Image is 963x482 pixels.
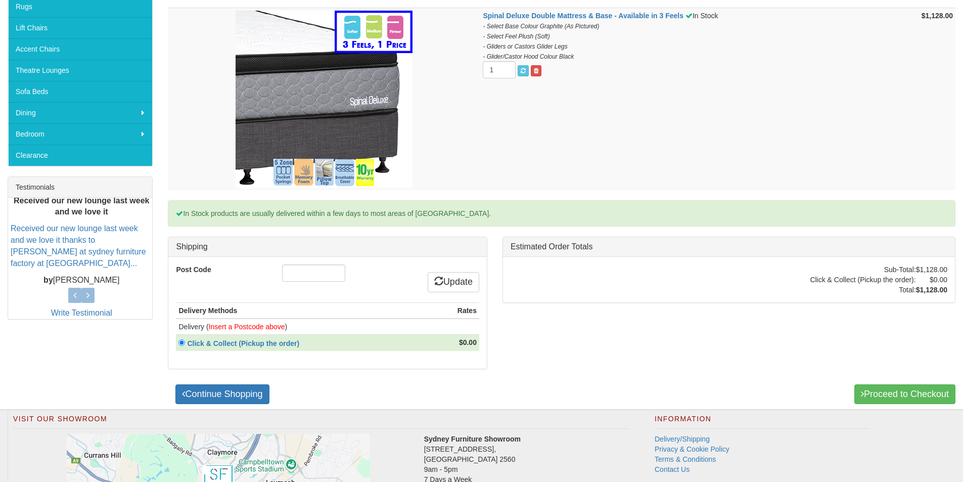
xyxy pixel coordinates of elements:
b: by [43,276,53,284]
td: Delivery ( ) [176,319,432,335]
td: Sub-Total: [810,265,915,275]
a: Delivery/Shipping [655,435,710,443]
a: Click & Collect (Pickup the order) [185,339,305,347]
a: Bedroom [8,123,152,145]
a: Dining [8,102,152,123]
font: Insert a Postcode above [209,323,285,331]
strong: Rates [457,306,477,315]
a: Theatre Lounges [8,60,152,81]
h3: Shipping [176,242,479,251]
h2: Visit Our Showroom [13,415,629,428]
h3: Estimated Order Totals [511,242,947,251]
strong: $1,128.00 [916,286,947,294]
td: Click & Collect (Pickup the order): [810,275,915,285]
strong: Click & Collect (Pickup the order) [187,339,299,347]
i: - Select Base Colour Graphite (As Pictured) [483,23,599,30]
a: Contact Us [655,465,690,473]
a: Proceed to Checkout [854,384,955,405]
td: Total: [810,285,915,295]
a: Write Testimonial [51,309,112,317]
a: Update [428,272,479,292]
td: In Stock [480,8,892,191]
i: - Select Feel Plush (Soft) [483,33,549,40]
div: Testimonials [8,177,152,198]
a: Terms & Conditions [655,455,716,463]
strong: Sydney Furniture Showroom [424,435,521,443]
strong: $0.00 [459,338,477,346]
i: - Glider/Castor Hood Colour Black [483,53,574,60]
a: Lift Chairs [8,17,152,38]
h2: Information [655,415,870,428]
a: Sofa Beds [8,81,152,102]
b: Received our new lounge last week and we love it [14,196,150,216]
td: $0.00 [916,275,947,285]
div: In Stock products are usually delivered within a few days to most areas of [GEOGRAPHIC_DATA]. [168,200,955,227]
img: Spinal Deluxe Double Mattress & Base - Available in 3 Feels [236,11,412,188]
a: Accent Chairs [8,38,152,60]
a: Received our new lounge last week and we love it thanks to [PERSON_NAME] at sydney furniture fact... [11,224,146,268]
td: $1,128.00 [916,265,947,275]
i: - Gliders or Castors Glider Legs [483,43,567,50]
label: Post Code [168,265,274,275]
a: Privacy & Cookie Policy [655,445,729,453]
strong: Delivery Methods [178,306,237,315]
a: Clearance [8,145,152,166]
a: Spinal Deluxe Double Mattress & Base - Available in 3 Feels [483,12,683,20]
strong: $1,128.00 [922,12,953,20]
a: Continue Shopping [175,384,269,405]
p: [PERSON_NAME] [11,275,152,286]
